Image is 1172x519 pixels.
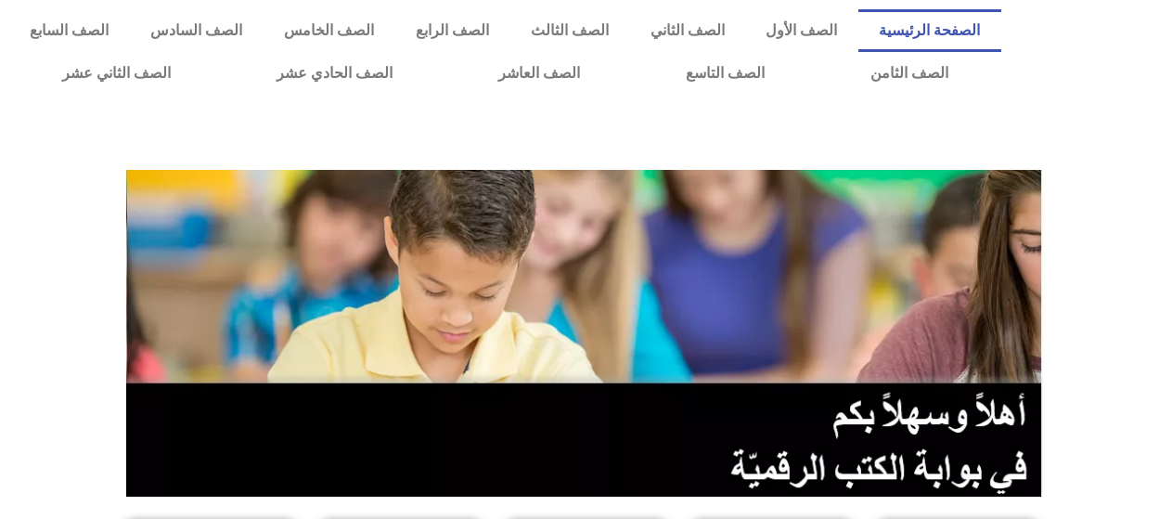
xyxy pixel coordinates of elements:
a: الصف السادس [130,9,264,52]
a: الصف الثالث [509,9,629,52]
a: الصف التاسع [633,52,818,95]
a: الصف العاشر [445,52,633,95]
a: الصفحة الرئيسية [858,9,1001,52]
a: الصف الحادي عشر [224,52,445,95]
a: الصف الثامن [818,52,1001,95]
a: الصف الثاني عشر [9,52,224,95]
a: الصف الخامس [264,9,395,52]
a: الصف الأول [745,9,858,52]
a: الصف السابع [9,9,130,52]
a: الصف الثاني [629,9,745,52]
a: الصف الرابع [395,9,510,52]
